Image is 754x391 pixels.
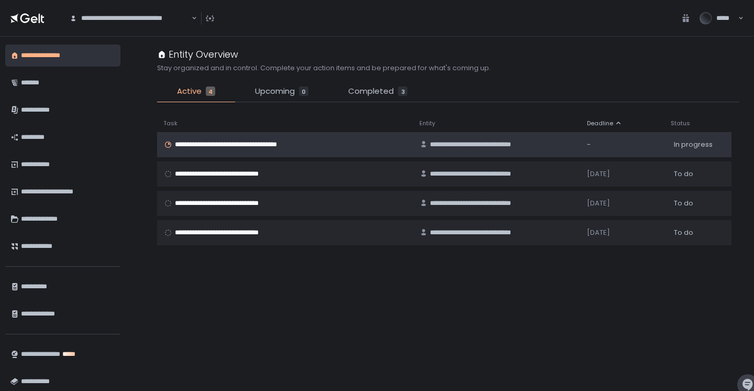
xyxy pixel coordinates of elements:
[419,120,435,127] span: Entity
[587,120,613,127] span: Deadline
[587,169,610,179] span: [DATE]
[674,228,693,237] span: To do
[587,228,610,237] span: [DATE]
[190,13,191,24] input: Search for option
[255,85,295,97] span: Upcoming
[348,85,394,97] span: Completed
[163,120,178,127] span: Task
[63,7,197,30] div: Search for option
[177,85,202,97] span: Active
[206,86,215,96] div: 4
[587,140,591,149] span: -
[674,169,693,179] span: To do
[398,86,407,96] div: 3
[157,63,491,73] h2: Stay organized and in control. Complete your action items and be prepared for what's coming up.
[674,140,713,149] span: In progress
[674,199,693,208] span: To do
[587,199,610,208] span: [DATE]
[299,86,308,96] div: 0
[157,47,238,61] div: Entity Overview
[671,120,690,127] span: Status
